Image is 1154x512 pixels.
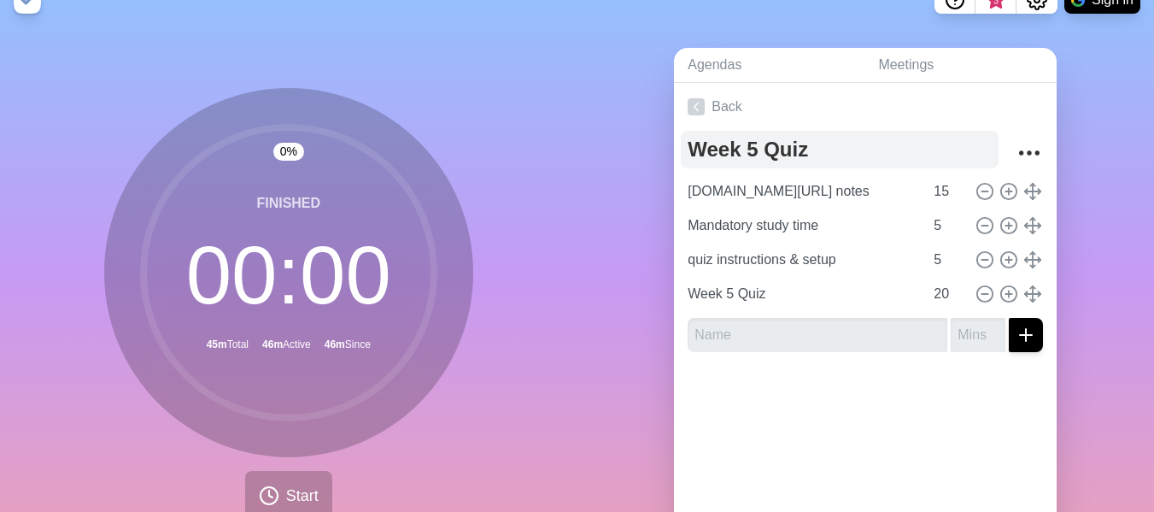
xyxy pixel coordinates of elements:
a: Meetings [864,48,1057,83]
input: Name [681,243,923,277]
input: Mins [927,277,968,311]
input: Mins [927,243,968,277]
a: Back [674,83,1057,131]
a: Agendas [674,48,864,83]
input: Mins [927,209,968,243]
input: Mins [927,174,968,209]
span: Start [286,485,319,508]
input: Name [681,277,923,311]
input: Name [681,174,923,209]
input: Name [688,318,947,352]
button: More [1012,136,1046,170]
input: Name [681,209,923,243]
input: Mins [951,318,1005,352]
